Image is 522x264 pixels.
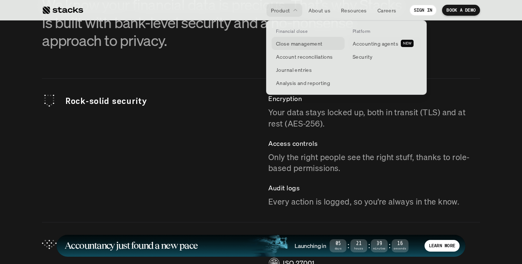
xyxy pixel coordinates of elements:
[86,169,118,174] a: Privacy Policy
[353,29,371,34] p: Platform
[304,4,335,17] a: About us
[373,4,401,17] a: Careers
[429,243,455,248] p: LEARN MORE
[442,5,480,16] a: BOOK A DEMO
[350,242,367,246] span: 21
[377,7,396,14] p: Careers
[353,53,372,61] p: Security
[272,50,345,63] a: Account reconciliations
[350,247,367,250] span: Hours
[276,66,312,74] p: Journal entries
[446,8,476,13] p: BOOK A DEMO
[276,79,330,87] p: Analysis and reporting
[268,138,480,149] p: Access controls
[392,247,408,250] span: Seconds
[410,5,437,16] a: SIGN IN
[276,29,307,34] p: Financial close
[353,40,398,47] p: Accounting agents
[348,37,421,50] a: Accounting agentsNEW
[341,7,367,14] p: Resources
[388,241,391,250] strong: :
[276,53,333,61] p: Account reconciliations
[272,76,345,89] a: Analysis and reporting
[392,242,408,246] span: 16
[276,40,323,47] p: Close management
[337,4,371,17] a: Resources
[272,63,345,76] a: Journal entries
[295,242,326,250] h4: Launching in
[268,183,480,193] p: Audit logs
[403,41,411,46] h2: NEW
[371,247,388,250] span: Minutes
[414,8,433,13] p: SIGN IN
[268,196,480,207] p: Every action is logged, so you’re always in the know.
[57,235,465,257] a: Accountancy just found a new paceLaunching in05Days:21Hours:39Minutes:16SecondsLEARN MORE
[65,241,198,250] h1: Accountancy just found a new pace
[308,7,330,14] p: About us
[272,37,345,50] a: Close management
[268,93,480,104] p: Encryption
[346,241,350,250] strong: :
[371,242,388,246] span: 39
[65,95,254,107] p: Rock-solid security
[268,107,480,129] p: Your data stays locked up, both in transit (TLS) and at rest (AES-256).
[268,152,480,174] p: Only the right people see the right stuff, thanks to role-based permissions.
[367,241,371,250] strong: :
[271,7,290,14] p: Product
[330,242,346,246] span: 05
[330,247,346,250] span: Days
[348,50,421,63] a: Security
